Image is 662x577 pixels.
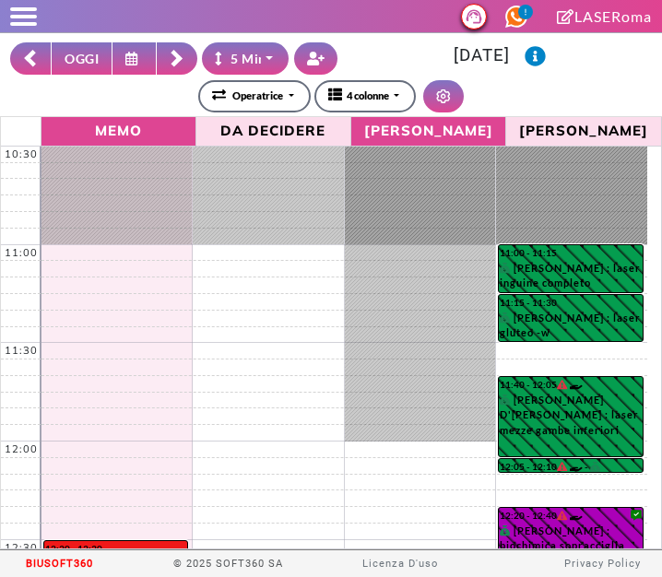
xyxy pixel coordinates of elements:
div: 12:30 [1,540,41,556]
i: Il cliente ha degli insoluti [557,462,567,471]
i: Clicca per andare alla pagina di firma [557,9,574,24]
span: [PERSON_NAME] [356,119,501,142]
i: PAGATO [500,312,514,323]
i: PAGATO [590,462,604,472]
i: PAGATO [500,394,514,405]
span: [PERSON_NAME] [511,119,656,142]
div: 12:05 - 12:10 [500,460,590,471]
div: 11:40 - 12:05 [500,378,642,392]
div: [PERSON_NAME] D'[PERSON_NAME] : laser mezze gambe inferiori [500,393,642,443]
span: Da Decidere [201,119,346,142]
h3: [DATE] [349,45,652,66]
button: OGGI [51,42,112,75]
div: 11:00 - 11:15 [500,246,642,260]
div: 5 Minuti [215,49,283,68]
button: Crea nuovo contatto rapido [294,42,338,75]
div: [PERSON_NAME] : laser gluteo -w [500,311,642,341]
i: Il cliente ha degli insoluti [557,380,567,389]
i: PAGATO [500,525,514,536]
div: [PERSON_NAME] : biochimica sopracciglia [500,524,642,559]
a: Licenza D'uso [362,558,438,570]
div: [PERSON_NAME] : laser inguine completo [500,261,642,292]
div: 12:30 - 13:30 [45,542,186,556]
i: Il cliente ha degli insoluti [557,511,567,520]
span: Memo [46,119,191,142]
div: 10:30 [1,147,41,162]
div: 12:20 - 12:40 [500,509,642,523]
a: Privacy Policy [564,558,641,570]
div: 11:15 - 11:30 [500,296,642,310]
div: 11:30 [1,343,41,359]
i: PAGATO [500,263,514,273]
div: 11:00 [1,245,41,261]
div: 12:00 [1,442,41,457]
a: LASERoma [557,7,652,25]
